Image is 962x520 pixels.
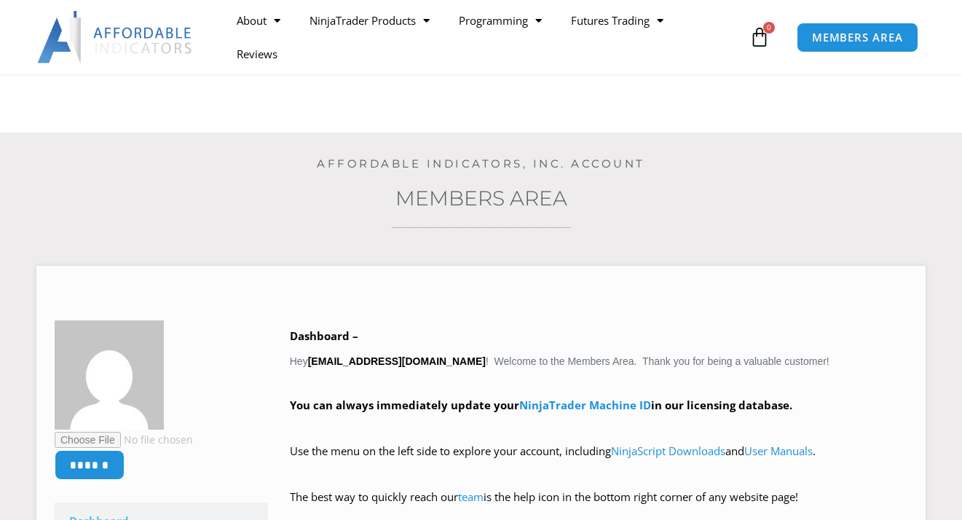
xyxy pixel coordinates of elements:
strong: You can always immediately update your in our licensing database. [290,398,792,412]
a: MEMBERS AREA [797,23,918,52]
a: NinjaTrader Machine ID [519,398,651,412]
a: NinjaScript Downloads [611,444,725,458]
a: NinjaTrader Products [295,4,444,37]
a: Futures Trading [556,4,678,37]
a: User Manuals [744,444,813,458]
a: Members Area [395,186,567,210]
img: LogoAI | Affordable Indicators – NinjaTrader [37,11,194,63]
span: 0 [763,22,775,34]
a: Programming [444,4,556,37]
a: 0 [728,16,792,58]
b: Dashboard – [290,328,358,343]
nav: Menu [222,4,745,71]
strong: [EMAIL_ADDRESS][DOMAIN_NAME] [308,355,486,367]
a: Affordable Indicators, Inc. Account [317,157,645,170]
img: 229cb455c973c1c3f3570c84884b13ccfb5f45c49ad0d91737f2c32389604120 [55,320,164,430]
span: MEMBERS AREA [812,32,903,43]
a: team [458,489,484,504]
p: Use the menu on the left side to explore your account, including and . [290,441,907,482]
a: Reviews [222,37,292,71]
a: About [222,4,295,37]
